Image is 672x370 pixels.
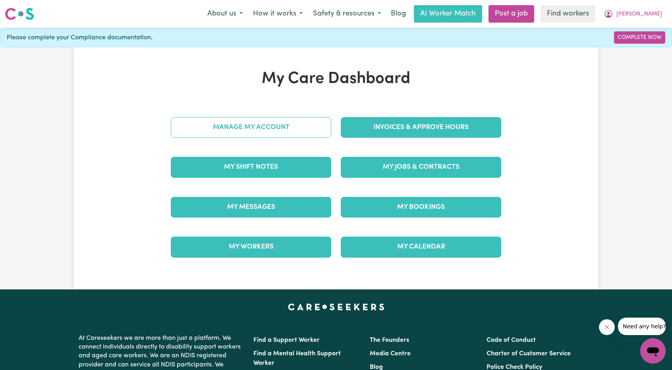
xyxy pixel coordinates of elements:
[5,7,34,21] img: Careseekers logo
[171,237,331,257] a: My Workers
[341,197,501,218] a: My Bookings
[618,318,666,335] iframe: Message from company
[308,6,386,22] button: Safety & resources
[370,351,411,357] a: Media Centre
[614,31,665,44] a: Complete Now
[248,6,308,22] button: How it works
[171,197,331,218] a: My Messages
[541,5,595,23] a: Find workers
[202,6,248,22] button: About us
[489,5,534,23] a: Post a job
[7,33,153,42] span: Please complete your Compliance documentation.
[253,337,320,343] a: Find a Support Worker
[599,319,615,335] iframe: Close message
[487,337,536,343] a: Code of Conduct
[341,157,501,177] a: My Jobs & Contracts
[5,6,48,12] span: Need any help?
[341,117,501,138] a: Invoices & Approve Hours
[5,5,34,23] a: Careseekers logo
[370,337,409,343] a: The Founders
[171,157,331,177] a: My Shift Notes
[386,5,411,23] a: Blog
[414,5,482,23] a: AI Worker Match
[288,304,384,310] a: Careseekers home page
[599,6,667,22] button: My Account
[171,117,331,138] a: Manage My Account
[341,237,501,257] a: My Calendar
[616,10,662,19] span: [PERSON_NAME]
[487,351,571,357] a: Charter of Customer Service
[640,338,666,364] iframe: Button to launch messaging window
[166,69,506,89] h1: My Care Dashboard
[253,351,341,366] a: Find a Mental Health Support Worker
